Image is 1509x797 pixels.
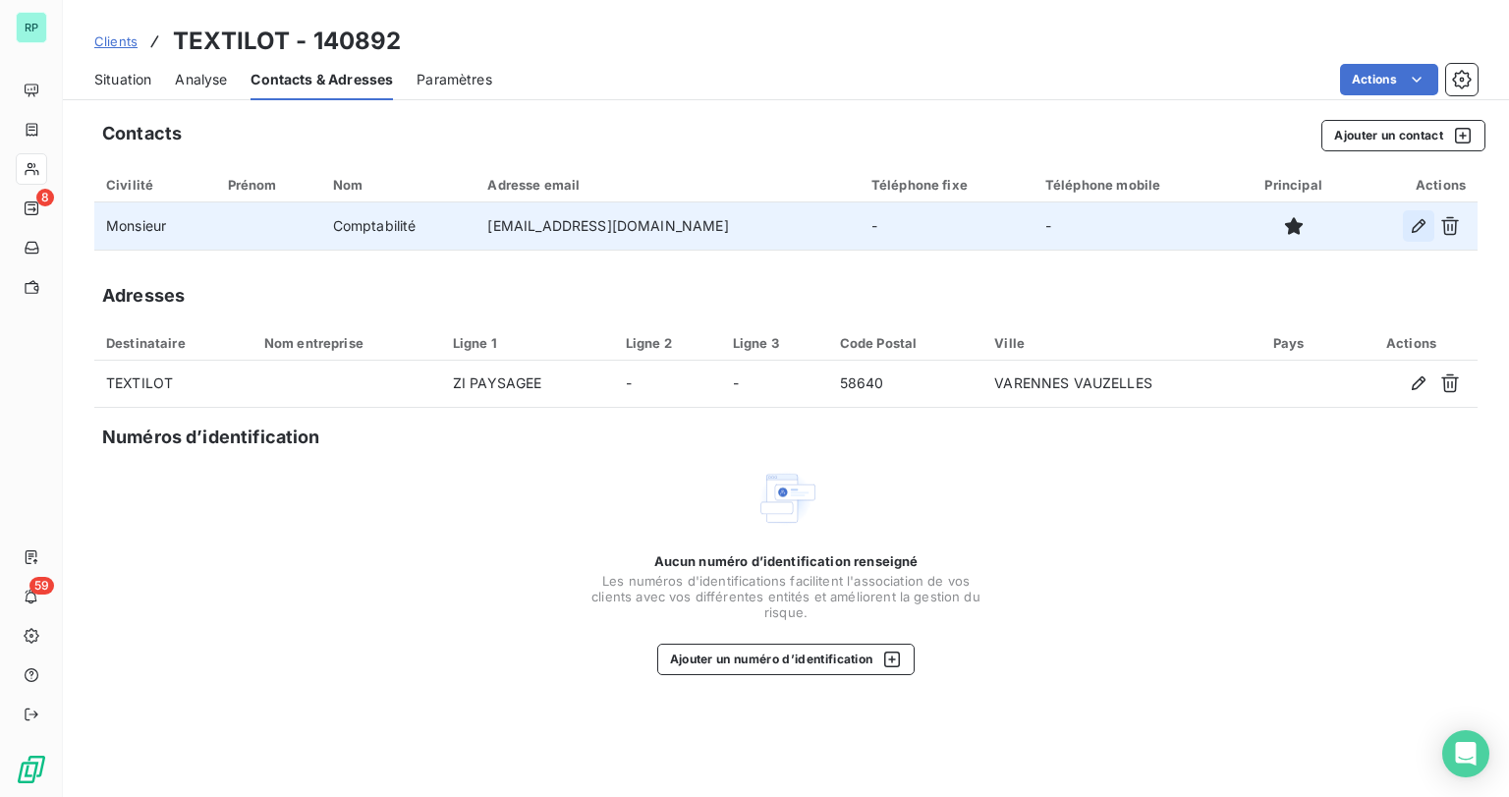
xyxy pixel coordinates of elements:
div: Ligne 2 [626,335,709,351]
td: Comptabilité [321,202,476,250]
div: Prénom [228,177,309,193]
div: Actions [1364,177,1466,193]
div: Adresse email [487,177,847,193]
span: 59 [29,577,54,595]
h5: Numéros d’identification [102,424,320,451]
a: 8 [16,193,46,224]
div: Nom [333,177,465,193]
div: Ligne 3 [733,335,816,351]
span: Contacts & Adresses [251,70,393,89]
button: Actions [1340,64,1438,95]
span: Aucun numéro d’identification renseigné [654,553,919,569]
td: - [860,202,1034,250]
button: Ajouter un contact [1321,120,1485,151]
h5: Contacts [102,120,182,147]
span: 8 [36,189,54,206]
span: Les numéros d'identifications facilitent l'association de vos clients avec vos différentes entité... [589,573,982,620]
td: ZI PAYSAGEE [441,361,614,408]
td: Monsieur [94,202,216,250]
div: Principal [1247,177,1340,193]
td: - [721,361,828,408]
div: Destinataire [106,335,241,351]
img: Empty state [754,467,817,530]
td: - [614,361,721,408]
span: Situation [94,70,151,89]
span: Analyse [175,70,227,89]
td: [EMAIL_ADDRESS][DOMAIN_NAME] [475,202,859,250]
td: - [1034,202,1235,250]
span: Clients [94,33,138,49]
div: Code Postal [840,335,972,351]
div: Téléphone fixe [871,177,1022,193]
div: Téléphone mobile [1045,177,1223,193]
div: Actions [1357,335,1466,351]
div: Civilité [106,177,204,193]
div: Pays [1273,335,1333,351]
a: Clients [94,31,138,51]
td: 58640 [828,361,983,408]
div: Ligne 1 [453,335,602,351]
div: Nom entreprise [264,335,429,351]
div: RP [16,12,47,43]
td: VARENNES VAUZELLES [982,361,1260,408]
img: Logo LeanPay [16,754,47,785]
span: Paramètres [417,70,492,89]
div: Ville [994,335,1249,351]
h5: Adresses [102,282,185,310]
h3: TEXTILOT - 140892 [173,24,402,59]
button: Ajouter un numéro d’identification [657,644,916,675]
td: TEXTILOT [94,361,252,408]
div: Open Intercom Messenger [1442,730,1489,777]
